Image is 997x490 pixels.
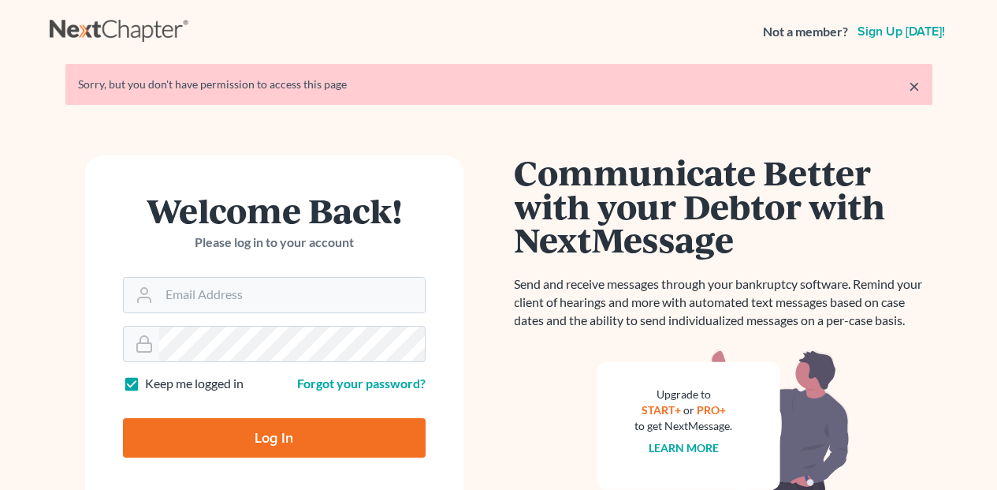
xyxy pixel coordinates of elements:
[123,234,426,252] p: Please log in to your account
[635,418,733,434] div: to get NextMessage.
[649,441,719,454] a: Learn more
[78,77,920,92] div: Sorry, but you don't have permission to access this page
[123,193,426,227] h1: Welcome Back!
[683,403,694,417] span: or
[697,403,726,417] a: PRO+
[515,155,932,256] h1: Communicate Better with your Debtor with NextMessage
[515,275,932,330] p: Send and receive messages through your bankruptcy software. Remind your client of hearings and mo...
[642,403,681,417] a: START+
[854,25,948,38] a: Sign up [DATE]!
[297,376,426,391] a: Forgot your password?
[123,418,426,458] input: Log In
[159,278,425,312] input: Email Address
[909,77,920,95] a: ×
[635,387,733,402] div: Upgrade to
[763,23,848,41] strong: Not a member?
[145,375,244,393] label: Keep me logged in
